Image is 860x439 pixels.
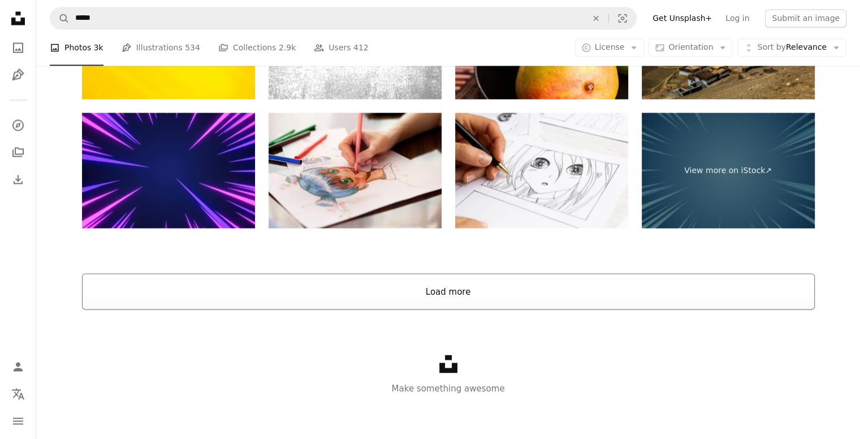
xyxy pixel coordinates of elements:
[7,355,29,378] a: Log in / Sign up
[649,38,733,57] button: Orientation
[82,113,255,228] img: Anime background of Comic speed radial background 3d illustration
[7,36,29,59] a: Photos
[185,41,200,54] span: 534
[82,273,815,309] button: Load more
[269,113,442,228] img: Manga painter
[353,41,369,54] span: 412
[50,7,70,29] button: Search Unsplash
[7,141,29,163] a: Collections
[7,114,29,136] a: Explore
[646,9,719,27] a: Get Unsplash+
[765,9,846,27] button: Submit an image
[575,38,645,57] button: License
[455,113,628,228] img: The artist draws anime comics on paper. Storyboard for the cartoon. The illustrator creates sketc...
[642,113,815,228] a: View more on iStock↗
[122,29,200,66] a: Illustrations 534
[7,7,29,32] a: Home — Unsplash
[7,410,29,432] button: Menu
[7,382,29,405] button: Language
[719,9,756,27] a: Log in
[279,41,296,54] span: 2.9k
[757,42,785,51] span: Sort by
[7,63,29,86] a: Illustrations
[584,7,608,29] button: Clear
[314,29,368,66] a: Users 412
[609,7,636,29] button: Visual search
[218,29,296,66] a: Collections 2.9k
[36,381,860,395] p: Make something awesome
[757,42,827,53] span: Relevance
[7,168,29,191] a: Download History
[50,7,637,29] form: Find visuals sitewide
[595,42,625,51] span: License
[737,38,846,57] button: Sort byRelevance
[668,42,713,51] span: Orientation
